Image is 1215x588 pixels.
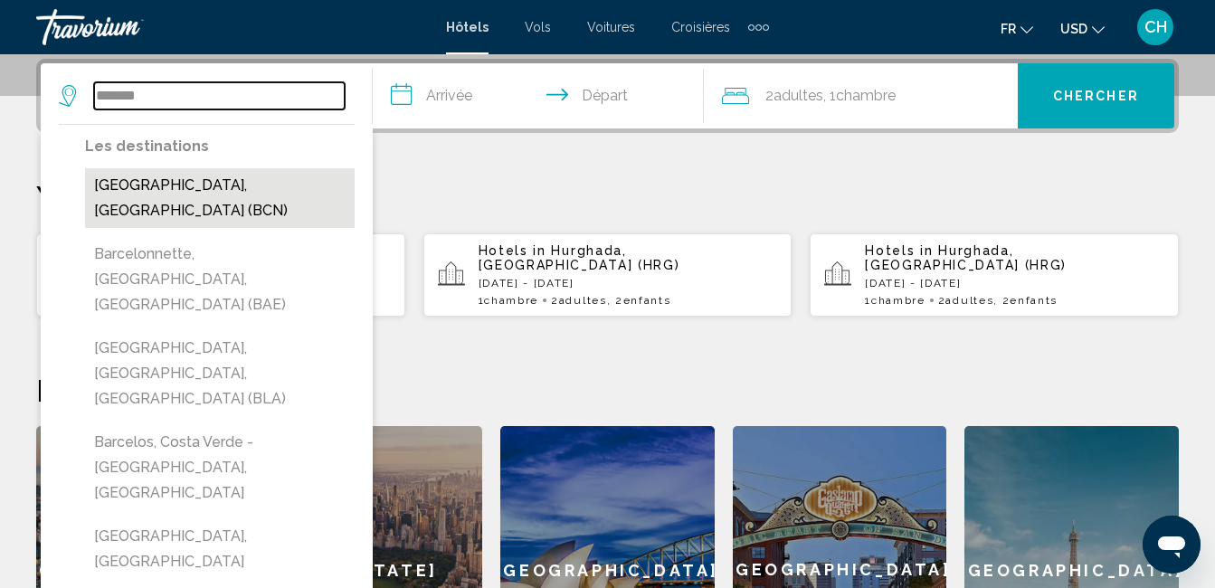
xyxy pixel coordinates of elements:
a: Hôtels [446,20,489,34]
span: Adultes [945,294,993,307]
button: Travelers: 2 adults, 0 children [704,63,1018,128]
span: Adultes [774,87,823,104]
span: Hurghada, [GEOGRAPHIC_DATA] (HRG) [479,243,680,272]
span: USD [1060,22,1087,36]
p: [DATE] - [DATE] [865,277,1164,289]
span: 1 [479,294,538,307]
a: Voitures [587,20,635,34]
span: , 2 [993,294,1058,307]
span: 2 [551,294,606,307]
div: Search widget [41,63,1174,128]
span: CH [1144,18,1167,36]
span: , 1 [823,83,896,109]
button: Change currency [1060,15,1105,42]
button: Extra navigation items [748,13,769,42]
iframe: Bouton de lancement de la fenêtre de messagerie [1143,516,1201,574]
span: Enfants [1010,294,1058,307]
span: 2 [938,294,993,307]
a: Croisières [671,20,730,34]
span: Hurghada, [GEOGRAPHIC_DATA] (HRG) [865,243,1067,272]
button: Change language [1001,15,1033,42]
button: [GEOGRAPHIC_DATA], [GEOGRAPHIC_DATA] [85,519,355,579]
span: , 2 [607,294,671,307]
span: 1 [865,294,925,307]
button: User Menu [1132,8,1179,46]
button: [GEOGRAPHIC_DATA], [GEOGRAPHIC_DATA], [GEOGRAPHIC_DATA] (BLA) [85,331,355,416]
button: Hotels in [GEOGRAPHIC_DATA], [GEOGRAPHIC_DATA] (TYO)[DATE] - [DATE]1Chambre1Adulte [36,232,405,318]
span: Adultes [559,294,607,307]
span: Chambre [484,294,538,307]
p: [DATE] - [DATE] [479,277,778,289]
span: fr [1001,22,1016,36]
span: Enfants [623,294,671,307]
button: [GEOGRAPHIC_DATA], [GEOGRAPHIC_DATA] (BCN) [85,168,355,228]
button: Hotels in Hurghada, [GEOGRAPHIC_DATA] (HRG)[DATE] - [DATE]1Chambre2Adultes, 2Enfants [810,232,1179,318]
span: Chambre [836,87,896,104]
span: 2 [765,83,823,109]
p: Your Recent Searches [36,178,1179,214]
button: Hotels in Hurghada, [GEOGRAPHIC_DATA] (HRG)[DATE] - [DATE]1Chambre2Adultes, 2Enfants [423,232,793,318]
button: Barcelos, Costa Verde - [GEOGRAPHIC_DATA], [GEOGRAPHIC_DATA] [85,425,355,510]
a: Travorium [36,9,428,45]
span: Chercher [1053,90,1139,104]
a: Vols [525,20,551,34]
button: Chercher [1018,63,1174,128]
button: Barcelonnette, [GEOGRAPHIC_DATA], [GEOGRAPHIC_DATA] (BAE) [85,237,355,322]
button: Check in and out dates [373,63,705,128]
span: Hotels in [865,243,933,258]
span: Hotels in [479,243,546,258]
h2: Destinations en vedette [36,372,1179,408]
p: Les destinations [85,134,355,159]
span: Chambre [871,294,925,307]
